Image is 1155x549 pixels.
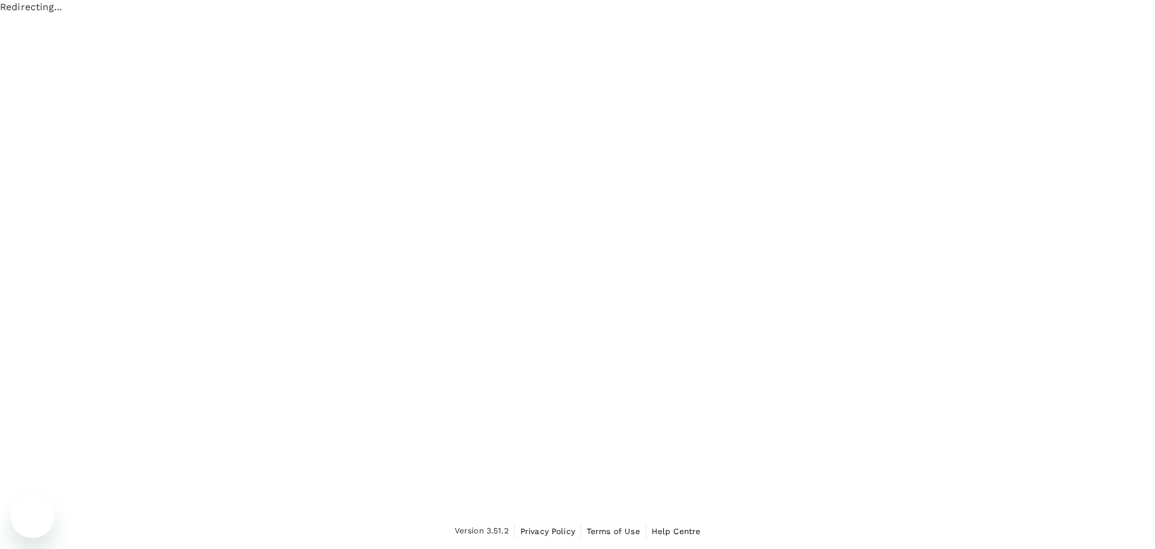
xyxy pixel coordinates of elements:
[652,524,701,539] a: Help Centre
[587,527,640,536] span: Terms of Use
[587,524,640,539] a: Terms of Use
[520,524,575,539] a: Privacy Policy
[652,527,701,536] span: Help Centre
[520,527,575,536] span: Privacy Policy
[11,495,54,538] iframe: Botón para iniciar la ventana de mensajería
[455,525,509,538] span: Version 3.51.2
